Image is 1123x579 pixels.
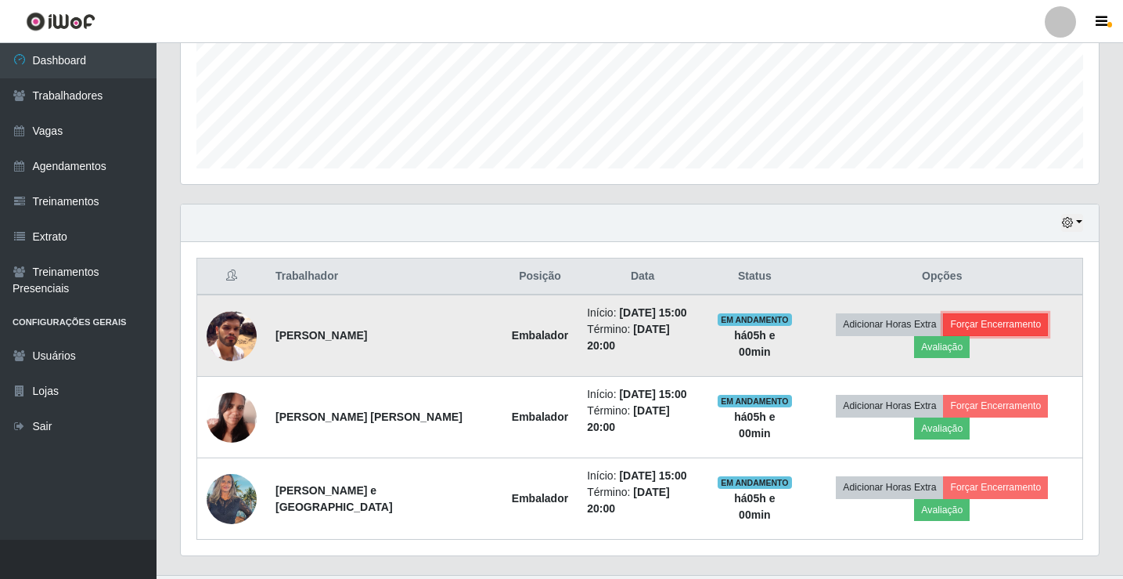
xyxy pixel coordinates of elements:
[275,484,393,513] strong: [PERSON_NAME] e [GEOGRAPHIC_DATA]
[587,484,698,517] li: Término:
[943,476,1048,498] button: Forçar Encerramento
[266,259,502,295] th: Trabalhador
[707,259,801,295] th: Status
[512,329,568,342] strong: Embalador
[512,492,568,505] strong: Embalador
[275,329,367,342] strong: [PERSON_NAME]
[512,411,568,423] strong: Embalador
[734,492,775,521] strong: há 05 h e 00 min
[207,384,257,451] img: 1749323828428.jpeg
[914,336,970,358] button: Avaliação
[734,411,775,440] strong: há 05 h e 00 min
[943,313,1048,335] button: Forçar Encerramento
[207,311,257,361] img: 1734717801679.jpeg
[619,388,686,400] time: [DATE] 15:00
[587,468,698,484] li: Início:
[207,465,257,532] img: 1751324308831.jpeg
[914,418,970,440] button: Avaliação
[718,395,792,407] span: EM ANDAMENTO
[275,411,463,423] strong: [PERSON_NAME] [PERSON_NAME]
[718,476,792,489] span: EM ANDAMENTO
[587,403,698,436] li: Término:
[26,12,95,31] img: CoreUI Logo
[619,306,686,319] time: [DATE] 15:00
[836,313,943,335] button: Adicionar Horas Extra
[734,329,775,358] strong: há 05 h e 00 min
[578,259,707,295] th: Data
[836,476,943,498] button: Adicionar Horas Extra
[619,469,686,482] time: [DATE] 15:00
[836,395,943,417] button: Adicionar Horas Extra
[587,386,698,403] li: Início:
[587,305,698,321] li: Início:
[502,259,578,295] th: Posição
[587,321,698,354] li: Término:
[802,259,1083,295] th: Opções
[914,499,970,521] button: Avaliação
[943,395,1048,417] button: Forçar Encerramento
[718,313,792,326] span: EM ANDAMENTO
